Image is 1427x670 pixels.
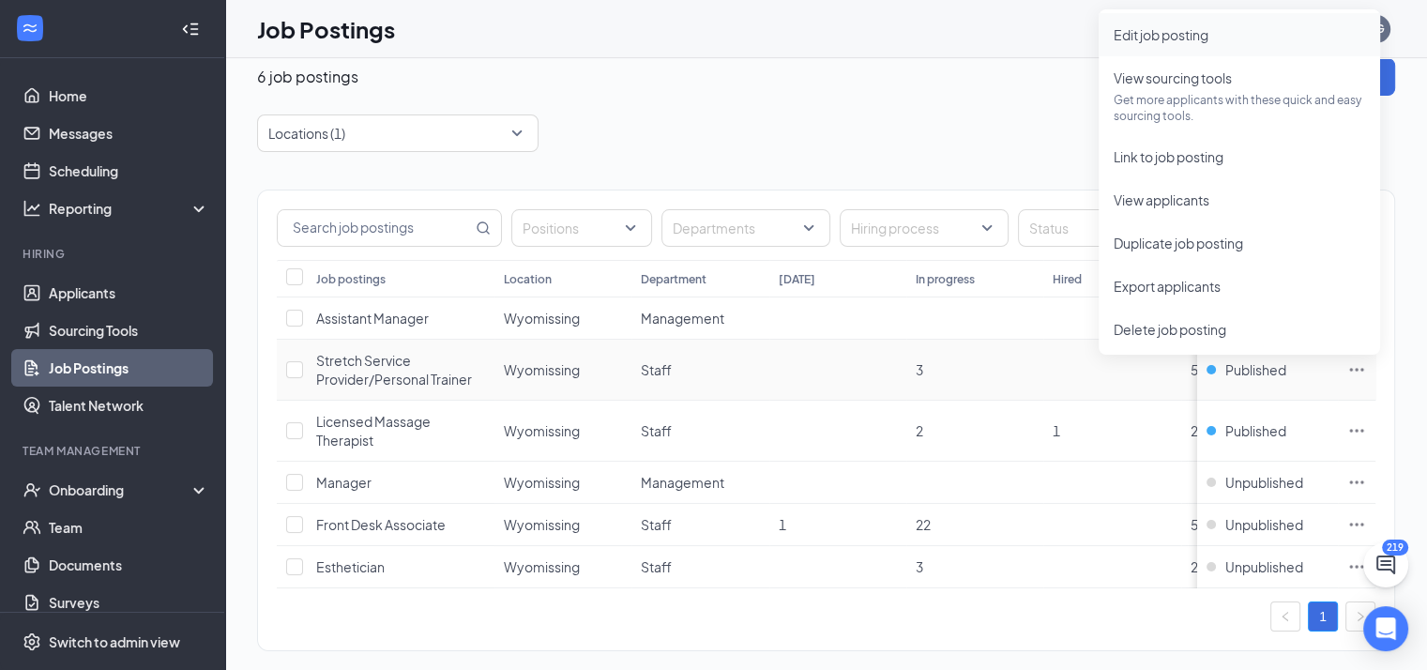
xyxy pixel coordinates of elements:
[504,516,580,533] span: Wyomissing
[49,199,210,218] div: Reporting
[1347,515,1366,534] svg: Ellipses
[494,340,631,401] td: Wyomissing
[23,246,205,262] div: Hiring
[631,340,768,401] td: Staff
[631,546,768,588] td: Staff
[1191,422,1206,439] span: 21
[1114,191,1209,208] span: View applicants
[1270,601,1300,632] button: left
[476,221,491,236] svg: MagnifyingGlass
[1225,360,1286,379] span: Published
[1191,361,1206,378] span: 53
[779,516,786,533] span: 1
[49,387,209,424] a: Talent Network
[504,310,580,327] span: Wyomissing
[1225,557,1303,576] span: Unpublished
[49,349,209,387] a: Job Postings
[641,361,672,378] span: Staff
[49,480,193,499] div: Onboarding
[1345,601,1375,632] li: Next Page
[49,312,209,349] a: Sourcing Tools
[1374,554,1397,576] svg: ChatActive
[23,199,41,218] svg: Analysis
[1308,601,1338,632] li: 1
[1114,321,1226,338] span: Delete job posting
[1043,260,1180,297] th: Hired
[1382,540,1408,556] div: 219
[49,584,209,621] a: Surveys
[1114,69,1232,86] span: View sourcing tools
[1347,557,1366,576] svg: Ellipses
[641,558,672,575] span: Staff
[1191,558,1213,575] span: 241
[278,210,472,246] input: Search job postings
[1053,422,1060,439] span: 1
[316,558,385,575] span: Esthetician
[494,546,631,588] td: Wyomissing
[1363,606,1408,651] div: Open Intercom Messenger
[1191,516,1213,533] span: 534
[641,271,706,287] div: Department
[49,632,180,651] div: Switch to admin view
[504,271,552,287] div: Location
[316,271,386,287] div: Job postings
[23,480,41,499] svg: UserCheck
[49,114,209,152] a: Messages
[916,558,923,575] span: 3
[1270,601,1300,632] li: Previous Page
[1309,602,1337,631] a: 1
[257,13,395,45] h1: Job Postings
[1225,473,1303,492] span: Unpublished
[1114,148,1223,165] span: Link to job posting
[257,67,358,87] p: 6 job postings
[504,558,580,575] span: Wyomissing
[1355,611,1366,622] span: right
[641,474,724,491] span: Management
[631,401,768,462] td: Staff
[316,474,372,491] span: Manager
[1114,92,1365,124] p: Get more applicants with these quick and easy sourcing tools.
[1363,542,1408,587] button: ChatActive
[1347,360,1366,379] svg: Ellipses
[1114,235,1243,251] span: Duplicate job posting
[1225,421,1286,440] span: Published
[316,310,429,327] span: Assistant Manager
[316,413,431,449] span: Licensed Massage Therapist
[916,361,923,378] span: 3
[49,546,209,584] a: Documents
[23,632,41,651] svg: Settings
[769,260,906,297] th: [DATE]
[641,310,724,327] span: Management
[631,462,768,504] td: Management
[1345,601,1375,632] button: right
[494,401,631,462] td: Wyomissing
[494,297,631,340] td: Wyomissing
[916,516,931,533] span: 22
[504,422,580,439] span: Wyomissing
[906,260,1043,297] th: In progress
[641,516,672,533] span: Staff
[23,443,205,459] div: Team Management
[494,462,631,504] td: Wyomissing
[316,516,446,533] span: Front Desk Associate
[21,19,39,38] svg: WorkstreamLogo
[504,361,580,378] span: Wyomissing
[916,422,923,439] span: 2
[631,297,768,340] td: Management
[494,504,631,546] td: Wyomissing
[1347,421,1366,440] svg: Ellipses
[641,422,672,439] span: Staff
[631,504,768,546] td: Staff
[1114,278,1221,295] span: Export applicants
[1225,515,1303,534] span: Unpublished
[49,77,209,114] a: Home
[1280,611,1291,622] span: left
[504,474,580,491] span: Wyomissing
[49,152,209,190] a: Scheduling
[49,274,209,312] a: Applicants
[49,509,209,546] a: Team
[181,20,200,38] svg: Collapse
[1347,473,1366,492] svg: Ellipses
[1114,26,1208,43] span: Edit job posting
[316,352,472,388] span: Stretch Service Provider/Personal Trainer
